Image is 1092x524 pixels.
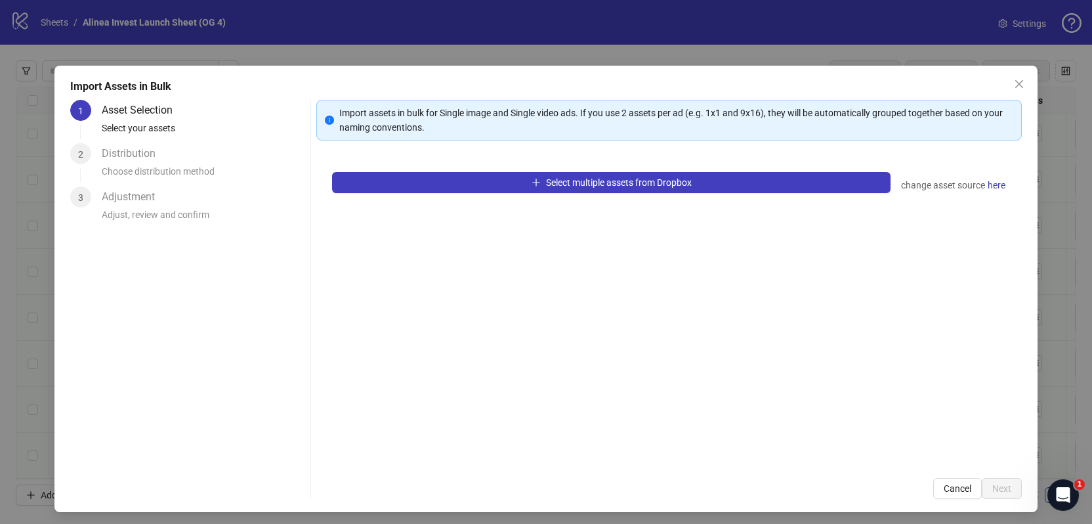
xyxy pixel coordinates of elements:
div: change asset source [901,177,1006,193]
span: Select multiple assets from Dropbox [546,177,692,188]
button: Select multiple assets from Dropbox [332,172,890,193]
button: Close [1009,74,1030,95]
span: 2 [78,149,83,160]
span: Cancel [944,483,971,494]
span: 1 [1074,479,1085,490]
div: Import assets in bulk for Single image and Single video ads. If you use 2 assets per ad (e.g. 1x1... [339,106,1013,135]
div: Select your assets [102,121,305,143]
span: plus [532,178,541,187]
a: here [987,177,1006,193]
div: Adjustment [102,186,165,207]
div: Distribution [102,143,166,164]
span: 1 [78,106,83,116]
span: info-circle [325,116,334,125]
span: 3 [78,192,83,203]
span: close [1014,79,1024,89]
div: Choose distribution method [102,164,305,186]
iframe: Intercom live chat [1047,479,1079,511]
button: Cancel [933,478,982,499]
div: Asset Selection [102,100,183,121]
div: Import Assets in Bulk [70,79,1022,95]
div: Adjust, review and confirm [102,207,305,230]
span: here [988,178,1005,192]
button: Next [982,478,1022,499]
